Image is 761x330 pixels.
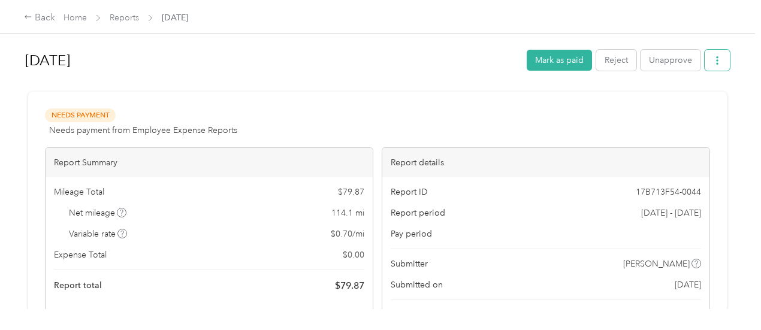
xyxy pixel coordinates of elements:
span: Submitted on [391,278,443,291]
div: Report Summary [46,148,373,177]
span: Pay period [391,228,432,240]
span: Needs Payment [45,108,116,122]
span: Submitter [391,258,428,270]
span: 114.1 mi [331,207,364,219]
span: [PERSON_NAME] [633,308,699,321]
span: [DATE] - [DATE] [641,207,701,219]
span: $ 0.00 [343,249,364,261]
span: Mileage Total [54,186,104,198]
button: Reject [596,50,636,71]
span: Report ID [391,186,428,198]
span: Net mileage [69,207,127,219]
iframe: Everlance-gr Chat Button Frame [694,263,761,330]
div: Report details [382,148,709,177]
a: Home [64,13,87,23]
span: Report period [391,207,445,219]
span: 17B713F54-0044 [636,186,701,198]
span: [DATE] [162,11,188,24]
button: Mark as paid [527,50,592,71]
span: [DATE] [675,278,701,291]
h1: Aug 2025 [25,46,518,75]
span: Needs payment from Employee Expense Reports [49,124,237,137]
span: Variable rate [69,228,128,240]
button: Unapprove [641,50,700,71]
span: Approvers [391,308,431,321]
span: $ 0.70 / mi [331,228,364,240]
span: $ 79.87 [338,186,364,198]
span: Expense Total [54,249,107,261]
span: [PERSON_NAME] [623,258,690,270]
span: $ 79.87 [335,278,364,293]
span: Report total [54,279,102,292]
div: Back [24,11,55,25]
a: Reports [110,13,139,23]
